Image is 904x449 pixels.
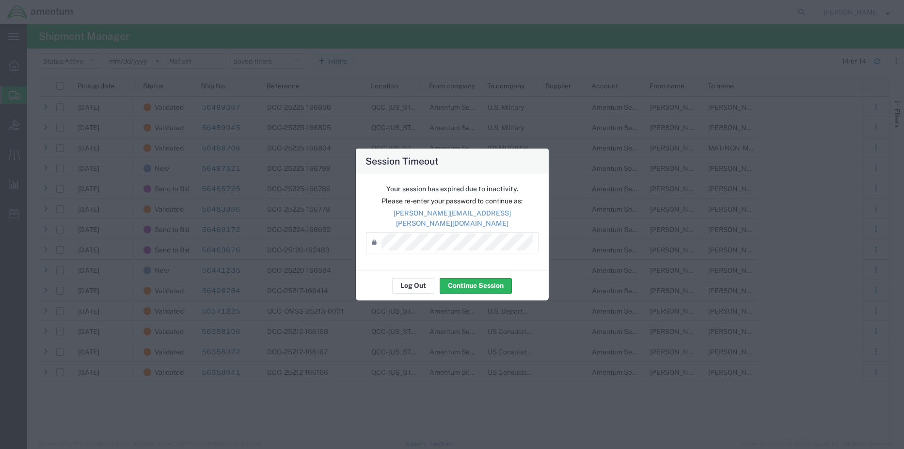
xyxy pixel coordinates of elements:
p: Please re-enter your password to continue as: [366,196,539,206]
button: Log Out [392,278,434,294]
h4: Session Timeout [365,154,439,168]
button: Continue Session [440,278,512,294]
p: Your session has expired due to inactivity. [366,184,539,194]
p: [PERSON_NAME][EMAIL_ADDRESS][PERSON_NAME][DOMAIN_NAME] [366,208,539,229]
